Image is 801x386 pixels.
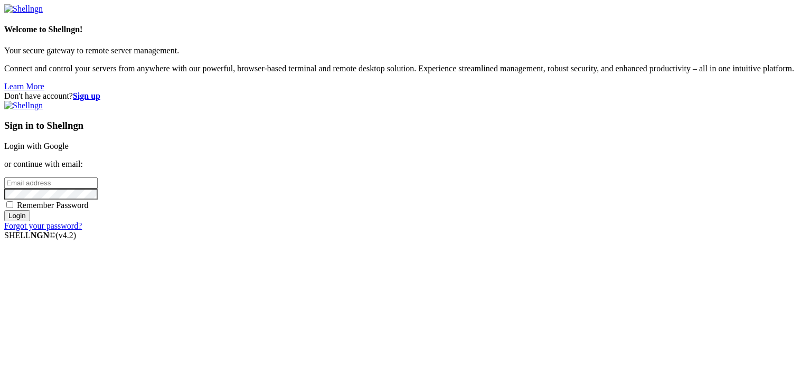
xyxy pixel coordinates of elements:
span: Remember Password [17,201,89,210]
input: Login [4,210,30,221]
input: Email address [4,177,98,189]
span: SHELL © [4,231,76,240]
a: Learn More [4,82,44,91]
span: 4.2.0 [56,231,77,240]
div: Don't have account? [4,91,797,101]
p: Your secure gateway to remote server management. [4,46,797,55]
input: Remember Password [6,201,13,208]
a: Login with Google [4,142,69,150]
p: or continue with email: [4,159,797,169]
img: Shellngn [4,101,43,110]
p: Connect and control your servers from anywhere with our powerful, browser-based terminal and remo... [4,64,797,73]
a: Forgot your password? [4,221,82,230]
img: Shellngn [4,4,43,14]
h4: Welcome to Shellngn! [4,25,797,34]
a: Sign up [73,91,100,100]
h3: Sign in to Shellngn [4,120,797,131]
b: NGN [31,231,50,240]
